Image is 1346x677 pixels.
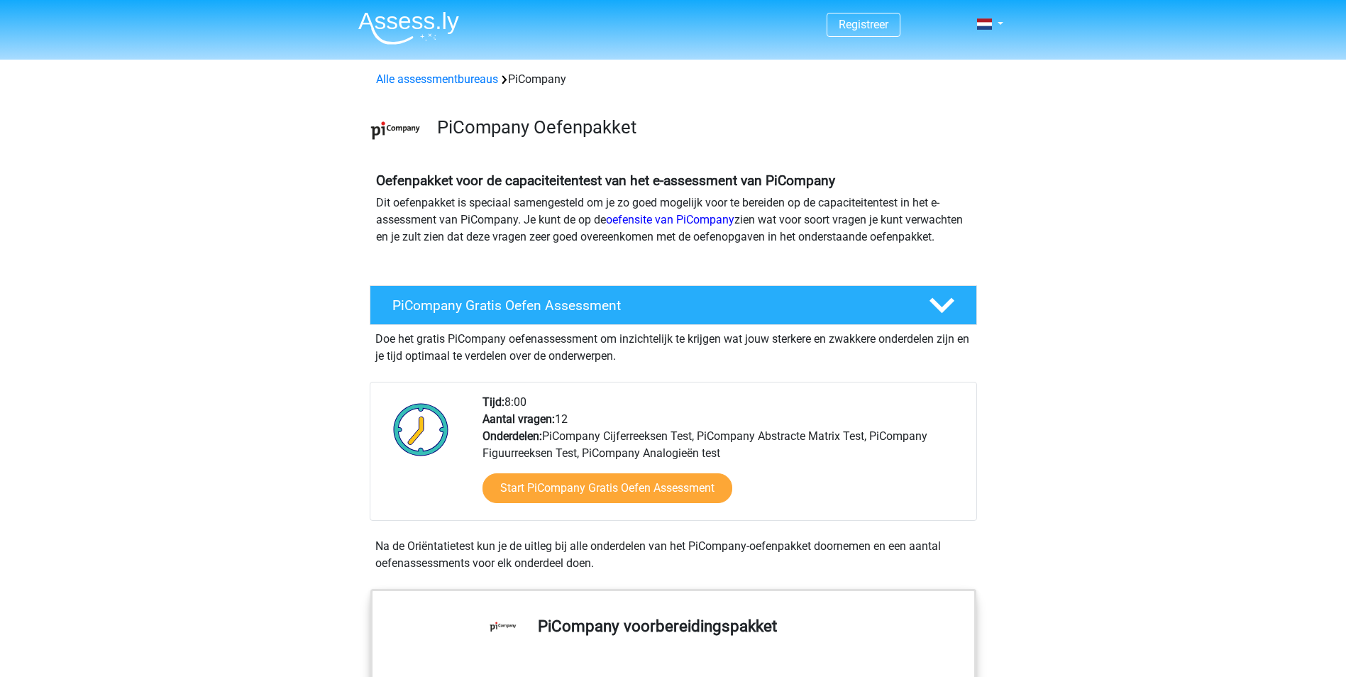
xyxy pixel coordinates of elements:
[482,395,504,409] b: Tijd:
[376,172,835,189] b: Oefenpakket voor de capaciteitentest van het e-assessment van PiCompany
[370,105,421,155] img: picompany.png
[472,394,976,520] div: 8:00 12 PiCompany Cijferreeksen Test, PiCompany Abstracte Matrix Test, PiCompany Figuurreeksen Te...
[392,297,906,314] h4: PiCompany Gratis Oefen Assessment
[482,429,542,443] b: Onderdelen:
[437,116,966,138] h3: PiCompany Oefenpakket
[376,194,971,246] p: Dit oefenpakket is speciaal samengesteld om je zo goed mogelijk voor te bereiden op de capaciteit...
[482,412,555,426] b: Aantal vragen:
[839,18,888,31] a: Registreer
[385,394,457,465] img: Klok
[606,213,734,226] a: oefensite van PiCompany
[370,71,976,88] div: PiCompany
[370,538,977,572] div: Na de Oriëntatietest kun je de uitleg bij alle onderdelen van het PiCompany-oefenpakket doornemen...
[482,473,732,503] a: Start PiCompany Gratis Oefen Assessment
[376,72,498,86] a: Alle assessmentbureaus
[370,325,977,365] div: Doe het gratis PiCompany oefenassessment om inzichtelijk te krijgen wat jouw sterkere en zwakkere...
[358,11,459,45] img: Assessly
[364,285,983,325] a: PiCompany Gratis Oefen Assessment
